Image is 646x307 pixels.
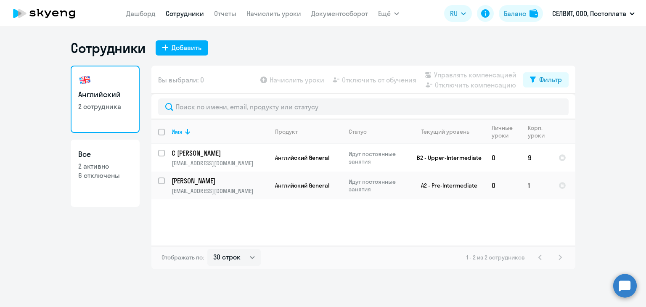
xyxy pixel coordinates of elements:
p: СЕЛВИТ, ООО, Постоплата [552,8,626,19]
div: Статус [349,128,367,135]
td: 0 [485,144,521,172]
div: Продукт [275,128,298,135]
p: 2 активно [78,161,132,171]
td: 0 [485,172,521,199]
span: Английский General [275,182,329,189]
img: english [78,73,92,87]
div: Имя [172,128,183,135]
a: Документооборот [311,9,368,18]
h3: Английский [78,89,132,100]
div: Баланс [504,8,526,19]
span: Английский General [275,154,329,161]
div: Текущий уровень [421,128,469,135]
p: 6 отключены [78,171,132,180]
p: С [PERSON_NAME] [172,148,267,158]
h3: Все [78,149,132,160]
div: Корп. уроки [528,124,546,139]
div: Текущий уровень [413,128,484,135]
div: Личные уроки [492,124,515,139]
p: 2 сотрудника [78,102,132,111]
div: Имя [172,128,268,135]
p: Идут постоянные занятия [349,178,406,193]
h1: Сотрудники [71,40,146,56]
td: A2 - Pre-Intermediate [407,172,485,199]
button: Ещё [378,5,399,22]
input: Поиск по имени, email, продукту или статусу [158,98,569,115]
a: Начислить уроки [246,9,301,18]
a: Сотрудники [166,9,204,18]
div: Фильтр [539,74,562,85]
p: [EMAIL_ADDRESS][DOMAIN_NAME] [172,159,268,167]
span: Отображать по: [161,254,204,261]
button: Балансbalance [499,5,543,22]
p: Идут постоянные занятия [349,150,406,165]
p: [PERSON_NAME] [172,176,267,185]
div: Продукт [275,128,342,135]
div: Статус [349,128,406,135]
a: [PERSON_NAME] [172,176,268,185]
div: Добавить [172,42,201,53]
button: Фильтр [523,72,569,87]
span: 1 - 2 из 2 сотрудников [466,254,525,261]
div: Личные уроки [492,124,521,139]
td: 9 [521,144,552,172]
span: Ещё [378,8,391,19]
span: RU [450,8,458,19]
td: B2 - Upper-Intermediate [407,144,485,172]
button: Добавить [156,40,208,56]
img: balance [530,9,538,18]
a: Дашборд [126,9,156,18]
a: Отчеты [214,9,236,18]
a: Английский2 сотрудника [71,66,140,133]
td: 1 [521,172,552,199]
div: Корп. уроки [528,124,551,139]
a: С [PERSON_NAME] [172,148,268,158]
span: Вы выбрали: 0 [158,75,204,85]
p: [EMAIL_ADDRESS][DOMAIN_NAME] [172,187,268,195]
button: RU [444,5,472,22]
button: СЕЛВИТ, ООО, Постоплата [548,3,639,24]
a: Все2 активно6 отключены [71,140,140,207]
